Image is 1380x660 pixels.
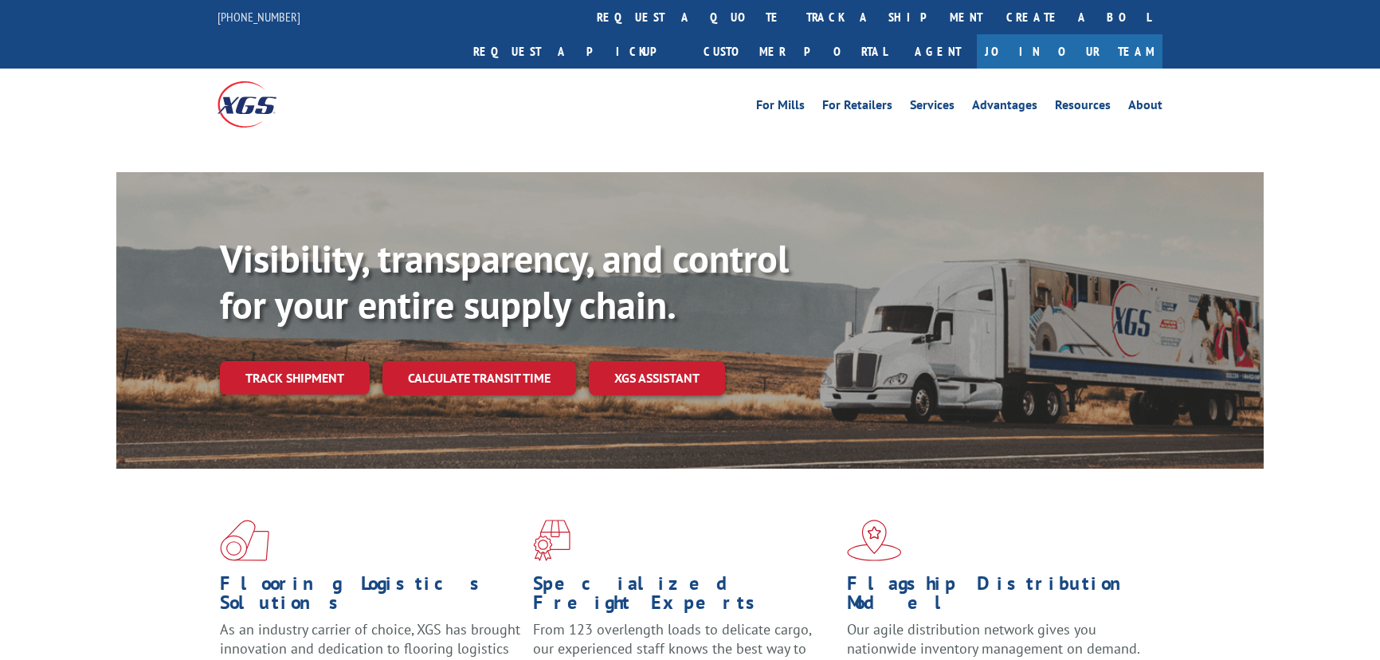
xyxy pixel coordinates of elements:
[822,99,892,116] a: For Retailers
[220,361,370,395] a: Track shipment
[1128,99,1162,116] a: About
[461,34,692,69] a: Request a pickup
[218,9,300,25] a: [PHONE_NUMBER]
[220,234,789,329] b: Visibility, transparency, and control for your entire supply chain.
[756,99,805,116] a: For Mills
[899,34,977,69] a: Agent
[589,361,725,395] a: XGS ASSISTANT
[382,361,576,395] a: Calculate transit time
[220,574,521,620] h1: Flooring Logistics Solutions
[847,574,1148,620] h1: Flagship Distribution Model
[847,520,902,561] img: xgs-icon-flagship-distribution-model-red
[1055,99,1111,116] a: Resources
[972,99,1037,116] a: Advantages
[220,520,269,561] img: xgs-icon-total-supply-chain-intelligence-red
[692,34,899,69] a: Customer Portal
[533,520,570,561] img: xgs-icon-focused-on-flooring-red
[977,34,1162,69] a: Join Our Team
[910,99,955,116] a: Services
[847,620,1140,658] span: Our agile distribution network gives you nationwide inventory management on demand.
[533,574,834,620] h1: Specialized Freight Experts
